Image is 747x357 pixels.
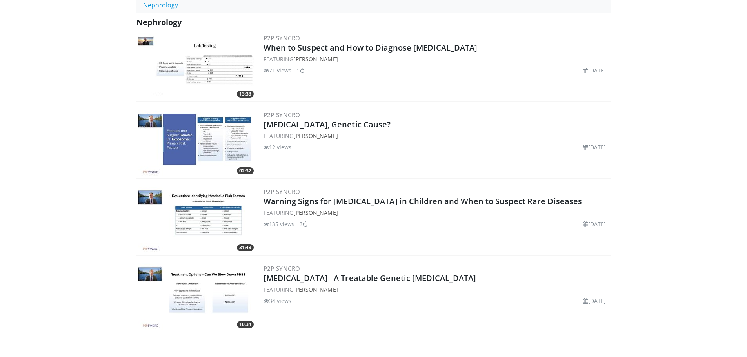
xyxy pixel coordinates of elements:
img: 78041568-48c1-4595-914d-236de958e947.300x170_q85_crop-smart_upscale.jpg [138,33,256,100]
li: 34 views [264,297,292,305]
li: 1 [296,66,304,74]
img: b1bc6859-4bdd-4be1-8442-b8b8c53ce8a1.300x170_q85_crop-smart_upscale.jpg [138,187,256,253]
a: [MEDICAL_DATA] - A Treatable Genetic [MEDICAL_DATA] [264,273,476,283]
a: P2P Syncro [264,188,300,196]
a: P2P Syncro [264,265,300,272]
div: FEATURING [264,208,609,217]
a: [MEDICAL_DATA], Genetic Cause? [264,119,391,130]
a: P2P Syncro [264,111,300,119]
a: 10:31 [138,263,256,330]
a: Warning Signs for [MEDICAL_DATA] in Children and When to Suspect Rare Diseases [264,196,582,207]
div: FEATURING [264,285,609,294]
a: 31:43 [138,187,256,253]
img: 647be92d-b927-4c6f-acf6-8678c7a1e647.300x170_q85_crop-smart_upscale.jpg [138,263,256,330]
li: [DATE] [583,220,606,228]
a: P2P Syncro [264,34,300,42]
span: 02:32 [237,167,254,174]
a: [PERSON_NAME] [293,209,338,216]
li: 71 views [264,66,292,74]
li: [DATE] [583,66,606,74]
li: 135 views [264,220,295,228]
li: [DATE] [583,297,606,305]
a: [PERSON_NAME] [293,286,338,293]
li: 12 views [264,143,292,151]
a: [PERSON_NAME] [293,55,338,63]
img: e165fd1c-22ac-4d47-be26-9beba188c93e.300x170_q85_crop-smart_upscale.jpg [138,110,256,176]
div: FEATURING [264,55,609,63]
li: [DATE] [583,143,606,151]
a: 13:33 [138,33,256,100]
span: 31:43 [237,244,254,251]
span: 10:31 [237,321,254,328]
a: When to Suspect and How to Diagnose [MEDICAL_DATA] [264,42,478,53]
a: [PERSON_NAME] [293,132,338,140]
span: Nephrology [136,17,182,27]
div: FEATURING [264,132,609,140]
li: 3 [300,220,307,228]
span: 13:33 [237,91,254,98]
a: 02:32 [138,110,256,176]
